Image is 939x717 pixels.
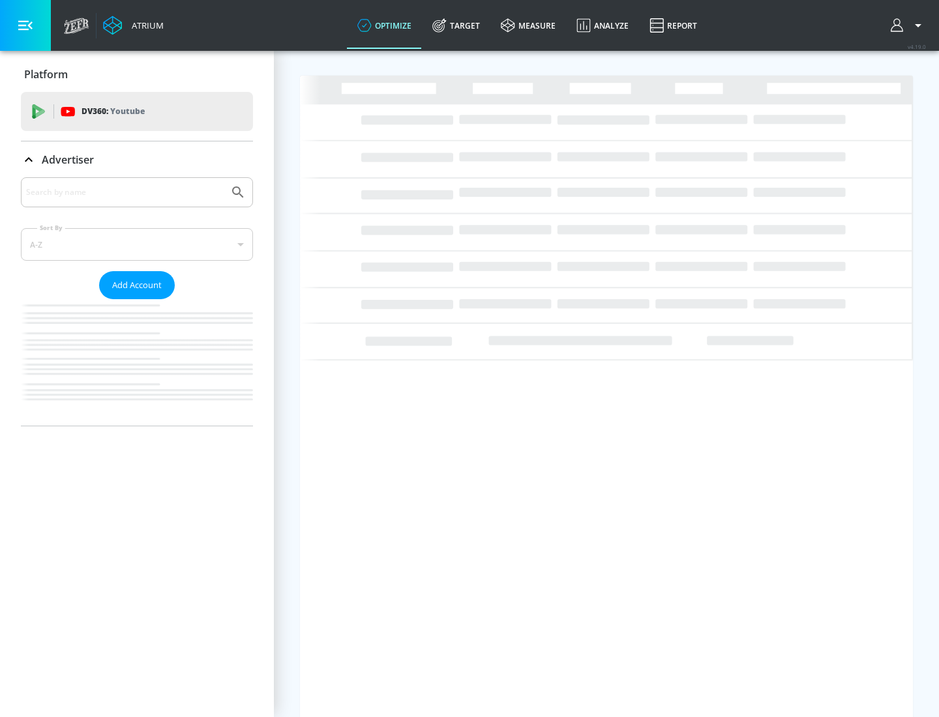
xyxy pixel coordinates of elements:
div: A-Z [21,228,253,261]
label: Sort By [37,224,65,232]
p: Platform [24,67,68,81]
div: DV360: Youtube [21,92,253,131]
p: DV360: [82,104,145,119]
div: Atrium [127,20,164,31]
input: Search by name [26,184,224,201]
a: optimize [347,2,422,49]
span: Add Account [112,278,162,293]
a: measure [490,2,566,49]
p: Advertiser [42,153,94,167]
span: v 4.19.0 [908,43,926,50]
a: Atrium [103,16,164,35]
button: Add Account [99,271,175,299]
p: Youtube [110,104,145,118]
a: Report [639,2,708,49]
a: Analyze [566,2,639,49]
a: Target [422,2,490,49]
div: Advertiser [21,177,253,426]
nav: list of Advertiser [21,299,253,426]
div: Advertiser [21,141,253,178]
div: Platform [21,56,253,93]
